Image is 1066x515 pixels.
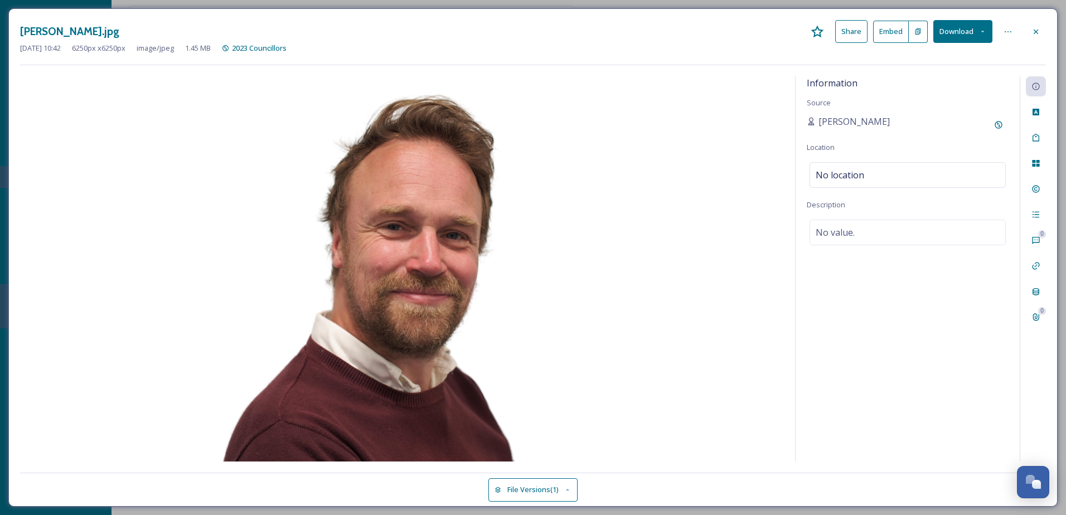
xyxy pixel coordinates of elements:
span: image/jpeg [137,43,174,54]
span: Information [807,77,857,89]
img: Stephen%20Molyneux.jpg [20,79,784,464]
h3: [PERSON_NAME].jpg [20,23,119,40]
button: Open Chat [1017,466,1049,498]
span: 1.45 MB [185,43,211,54]
div: 0 [1038,307,1046,315]
button: Download [933,20,992,43]
span: 2023 Councillors [232,43,287,53]
span: Location [807,142,835,152]
span: 6250 px x 6250 px [72,43,125,54]
button: File Versions(1) [488,478,578,501]
span: [PERSON_NAME] [818,115,890,128]
span: [DATE] 10:42 [20,43,61,54]
span: Source [807,98,831,108]
button: Embed [873,21,909,43]
span: Description [807,200,845,210]
button: Share [835,20,868,43]
span: No value. [816,226,855,239]
div: 0 [1038,230,1046,238]
span: No location [816,168,864,182]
